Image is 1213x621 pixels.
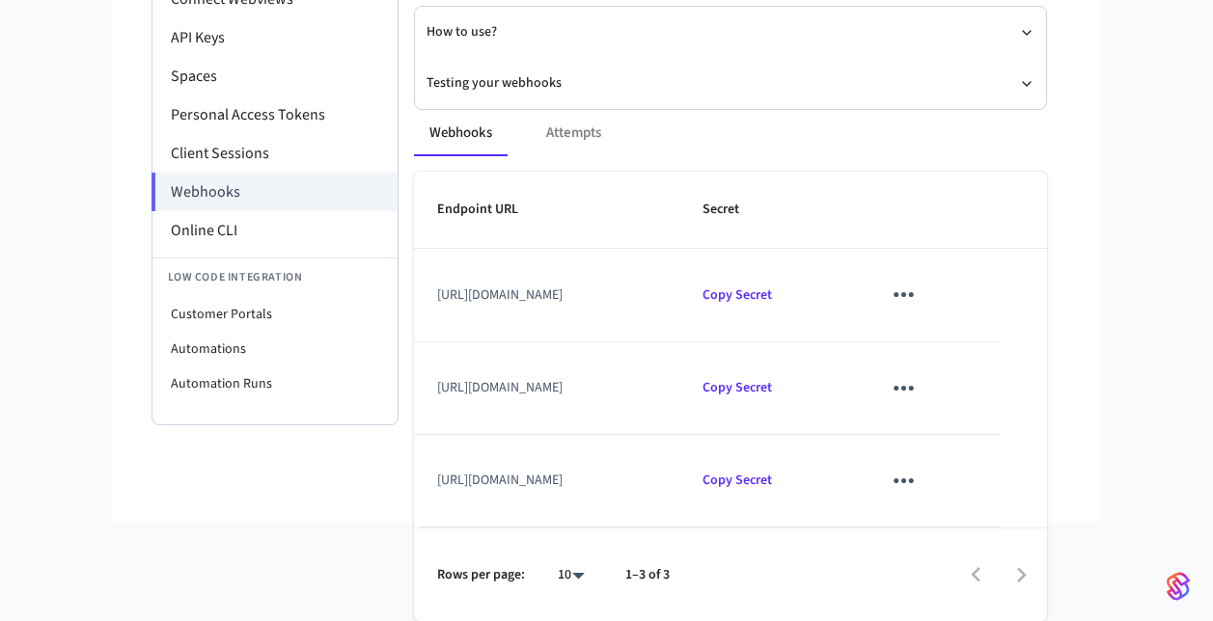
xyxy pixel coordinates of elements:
[414,172,1047,527] table: sticky table
[152,18,398,57] li: API Keys
[427,7,1034,58] button: How to use?
[548,561,594,589] div: 10
[414,110,508,156] button: Webhooks
[152,57,398,95] li: Spaces
[703,195,764,225] span: Secret
[1167,571,1190,602] img: SeamLogoGradient.69752ec5.svg
[414,110,1047,156] div: ant example
[152,134,398,173] li: Client Sessions
[703,378,772,397] span: Copied!
[152,95,398,134] li: Personal Access Tokens
[703,285,772,305] span: Copied!
[152,366,398,401] li: Automation Runs
[437,195,543,225] span: Endpoint URL
[152,257,398,297] li: Low Code Integration
[152,332,398,366] li: Automations
[427,58,1034,109] button: Testing your webhooks
[625,565,670,585] p: 1–3 of 3
[414,435,679,527] td: [URL][DOMAIN_NAME]
[437,565,525,585] p: Rows per page:
[152,297,398,332] li: Customer Portals
[414,249,679,341] td: [URL][DOMAIN_NAME]
[414,342,679,435] td: [URL][DOMAIN_NAME]
[703,471,772,490] span: Copied!
[152,173,398,211] li: Webhooks
[152,211,398,250] li: Online CLI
